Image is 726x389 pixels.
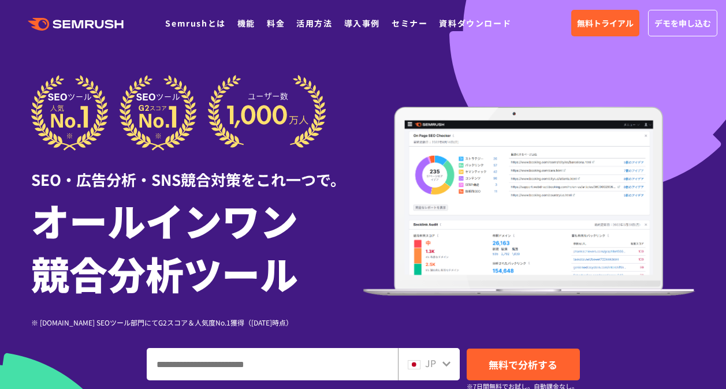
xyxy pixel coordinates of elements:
[31,193,363,300] h1: オールインワン 競合分析ツール
[654,17,711,29] span: デモを申し込む
[165,17,225,29] a: Semrushとは
[577,17,634,29] span: 無料トライアル
[439,17,511,29] a: 資料ダウンロード
[571,10,639,36] a: 無料トライアル
[648,10,717,36] a: デモを申し込む
[344,17,380,29] a: 導入事例
[296,17,332,29] a: 活用方法
[489,357,557,372] span: 無料で分析する
[392,17,427,29] a: セミナー
[147,349,397,380] input: ドメイン、キーワードまたはURLを入力してください
[31,151,363,190] div: SEO・広告分析・SNS競合対策をこれ一つで。
[237,17,255,29] a: 機能
[31,317,363,328] div: ※ [DOMAIN_NAME] SEOツール部門にてG2スコア＆人気度No.1獲得（[DATE]時点）
[425,356,436,370] span: JP
[467,349,580,380] a: 無料で分析する
[267,17,285,29] a: 料金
